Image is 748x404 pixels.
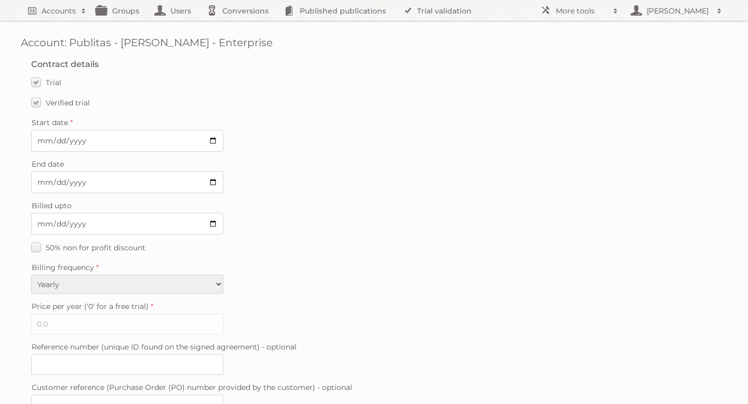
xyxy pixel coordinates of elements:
span: Verified trial [46,98,90,107]
span: Start date [32,118,68,127]
span: 50% non for profit discount [46,243,145,252]
span: Billed upto [32,201,72,210]
span: Reference number (unique ID found on the signed agreement) - optional [32,342,297,352]
span: Customer reference (Purchase Order (PO) number provided by the customer) - optional [32,383,352,392]
h2: [PERSON_NAME] [644,6,712,16]
legend: Contract details [31,59,99,69]
span: Trial [46,78,61,87]
h2: Accounts [42,6,76,16]
h2: More tools [556,6,608,16]
span: End date [32,159,64,169]
span: Billing frequency [32,263,94,272]
span: Price per year ('0' for a free trial) [32,302,149,311]
h1: Account: Publitas - [PERSON_NAME] - Enterprise [21,36,727,49]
